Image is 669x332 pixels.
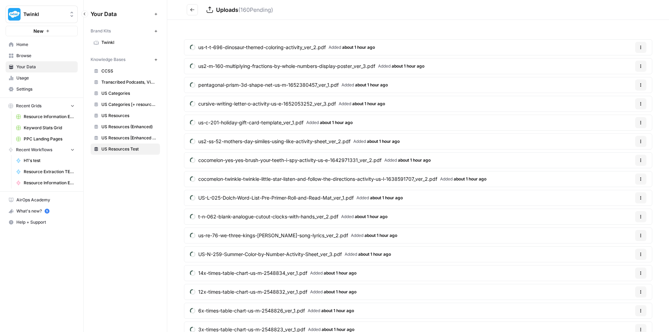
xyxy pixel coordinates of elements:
[320,120,353,125] span: about 1 hour ago
[364,233,397,238] span: about 1 hour ago
[454,176,486,182] span: about 1 hour ago
[310,289,356,295] span: Added
[91,121,160,132] a: US Resources (Enhanced)
[342,45,375,50] span: about 1 hour ago
[6,72,78,84] a: Usage
[353,138,400,145] span: Added
[46,209,48,213] text: 5
[216,6,238,13] span: Uploads
[184,303,360,318] a: 6x-times-table-chart-us-m-2548826_ver_1.pdfAdded about 1 hour ago
[91,144,160,155] a: US Resources Test
[101,79,157,85] span: Transcribed Podcasts, Videos, etc.
[91,37,160,48] a: Twinkl
[341,82,388,88] span: Added
[16,64,75,70] span: Your Data
[198,307,305,314] span: 6x-times-table-chart-us-m-2548826_ver_1.pdf
[184,96,391,111] a: cursive-writing-letter-o-activity-us-e-1652053252_ver_3.pdfAdded about 1 hour ago
[341,214,387,220] span: Added
[16,147,52,153] span: Recent Workflows
[13,166,78,177] a: Resource Extraction TEST
[16,197,75,203] span: AirOps Academy
[384,157,431,163] span: Added
[16,75,75,81] span: Usage
[16,53,75,59] span: Browse
[184,228,403,243] a: us-re-76-we-three-kings-[PERSON_NAME]-song-lyrics_ver_2.pdfAdded about 1 hour ago
[16,41,75,48] span: Home
[101,90,157,96] span: US Categories
[24,180,75,186] span: Resource Information Extraction
[45,209,49,214] a: 5
[184,265,362,281] a: 14x-times-table-chart-us-m-2548834_ver_1.pdfAdded about 1 hour ago
[198,119,303,126] span: us-c-201-holiday-gift-card-template_ver_1.pdf
[101,101,157,108] span: US Categories [+ resource count]
[198,176,437,183] span: cocomelon-twinkle-twinkle-little-star-listen-and-follow-the-directions-activity-us-l-1638591707_v...
[101,68,157,74] span: CCSS
[33,28,44,34] span: New
[198,100,336,107] span: cursive-writing-letter-o-activity-us-e-1652053252_ver_3.pdf
[6,84,78,95] a: Settings
[91,56,125,63] span: Knowledge Bases
[370,195,403,200] span: about 1 hour ago
[101,124,157,130] span: US Resources (Enhanced)
[91,77,160,88] a: Transcribed Podcasts, Videos, etc.
[91,28,111,34] span: Brand Kits
[13,133,78,145] a: PPC Landing Pages
[6,206,77,216] div: What's new?
[184,40,380,55] a: us-t-t-696-dinosaur-themed-coloring-activity_ver_2.pdfAdded about 1 hour ago
[392,63,424,69] span: about 1 hour ago
[184,190,408,206] a: US-L-025-Dolch-Word-List-Pre-Primer-Roll-and-Read-Mat_ver_1.pdfAdded about 1 hour ago
[101,39,157,46] span: Twinkl
[101,135,157,141] span: US Resources [Enhanced + Review Count]
[6,50,78,61] a: Browse
[198,213,338,220] span: t-n-062-blank-analogue-cutout-clocks-with-hands_ver_2.pdf
[184,153,436,168] a: cocomelon-yes-yes-brush-your-teeth-i-spy-activity-us-e-1642971331_ver_2.pdfAdded about 1 hour ago
[440,176,486,182] span: Added
[198,82,339,88] span: pentagonal-prism-3d-shape-net-us-m-1652380457_ver_1.pdf
[13,122,78,133] a: Keyword Stats Grid
[91,99,160,110] a: US Categories [+ resource count]
[345,251,391,257] span: Added
[13,111,78,122] a: Resource Information Extraction and Descriptions
[355,214,387,219] span: about 1 hour ago
[352,101,385,106] span: about 1 hour ago
[198,63,375,70] span: us2-m-160-multiplying-fractions-by-whole-numbers-display-poster_ver_3.pdf
[184,77,393,93] a: pentagonal-prism-3d-shape-net-us-m-1652380457_ver_1.pdfAdded about 1 hour ago
[184,171,492,187] a: cocomelon-twinkle-twinkle-little-star-listen-and-follow-the-directions-activity-us-l-1638591707_v...
[23,11,66,18] span: Twinkl
[198,232,348,239] span: us-re-76-we-three-kings-[PERSON_NAME]-song-lyrics_ver_2.pdf
[6,194,78,206] a: AirOps Academy
[187,4,198,15] button: Go back
[13,177,78,188] a: Resource Information Extraction
[6,206,78,217] button: What's new? 5
[91,10,152,18] span: Your Data
[306,119,353,126] span: Added
[184,134,405,149] a: us2-ss-52-mothers-day-similes-using-like-activity-sheet_ver_2.pdfAdded about 1 hour ago
[238,6,273,13] span: ( 160 Pending)
[367,139,400,144] span: about 1 hour ago
[198,138,351,145] span: us2-ss-52-mothers-day-similes-using-like-activity-sheet_ver_2.pdf
[91,132,160,144] a: US Resources [Enhanced + Review Count]
[184,284,362,300] a: 12x-times-table-chart-us-m-2548832_ver_1.pdfAdded about 1 hour ago
[24,169,75,175] span: Resource Extraction TEST
[24,136,75,142] span: PPC Landing Pages
[184,209,393,224] a: t-n-062-blank-analogue-cutout-clocks-with-hands_ver_2.pdfAdded about 1 hour ago
[351,232,397,239] span: Added
[101,146,157,152] span: US Resources Test
[321,308,354,313] span: about 1 hour ago
[324,270,356,276] span: about 1 hour ago
[339,101,385,107] span: Added
[198,251,342,258] span: US-N-259-Summer-Color-by-Number-Activity-Sheet_ver_3.pdf
[24,125,75,131] span: Keyword Stats Grid
[329,44,375,51] span: Added
[6,61,78,72] a: Your Data
[184,115,358,130] a: us-c-201-holiday-gift-card-template_ver_1.pdfAdded about 1 hour ago
[322,327,354,332] span: about 1 hour ago
[355,82,388,87] span: about 1 hour ago
[324,289,356,294] span: about 1 hour ago
[198,288,307,295] span: 12x-times-table-chart-us-m-2548832_ver_1.pdf
[308,308,354,314] span: Added
[16,86,75,92] span: Settings
[91,88,160,99] a: US Categories
[184,59,430,74] a: us2-m-160-multiplying-fractions-by-whole-numbers-display-poster_ver_3.pdfAdded about 1 hour ago
[24,114,75,120] span: Resource Information Extraction and Descriptions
